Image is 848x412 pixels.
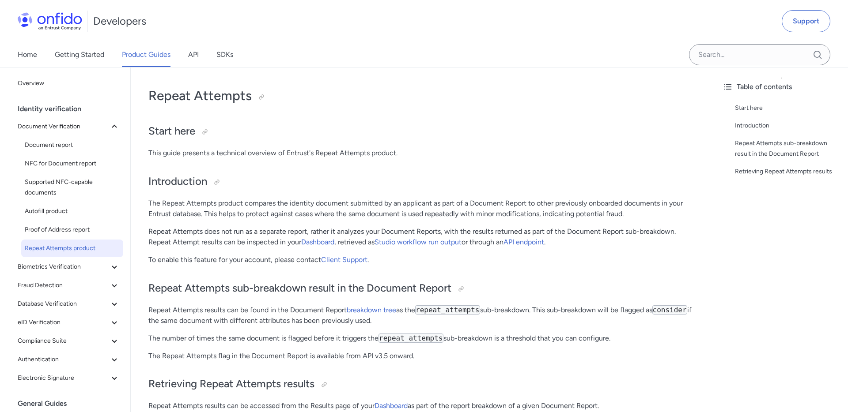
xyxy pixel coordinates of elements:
p: This guide presents a technical overview of Entrust's Repeat Attempts product. [148,148,698,158]
a: Proof of Address report [21,221,123,239]
button: Compliance Suite [14,332,123,350]
span: Repeat Attempts product [25,243,120,254]
p: The Repeat Attempts product compares the identity document submitted by an applicant as part of a... [148,198,698,219]
a: Supported NFC-capable documents [21,173,123,202]
div: Identity verification [18,100,127,118]
div: Table of contents [723,82,841,92]
a: Introduction [735,120,841,131]
a: SDKs [216,42,233,67]
a: Support [782,10,830,32]
p: Repeat Attempts does not run as a separate report, rather it analyzes your Document Reports, with... [148,226,698,247]
a: Document report [21,136,123,154]
span: Authentication [18,354,109,365]
span: NFC for Document report [25,158,120,169]
img: Onfido Logo [18,12,82,30]
span: Document report [25,140,120,150]
code: repeat_attempts [415,305,480,315]
span: Database Verification [18,299,109,309]
span: Overview [18,78,120,89]
button: eID Verification [14,314,123,331]
a: Studio workflow run output [375,238,462,246]
span: Proof of Address report [25,225,120,235]
h2: Start here [148,124,698,139]
a: Client Support [321,255,367,264]
p: Repeat Attempts results can be accessed from the Results page of your as part of the report break... [148,401,698,411]
h2: Introduction [148,174,698,189]
span: eID Verification [18,317,109,328]
a: Retrieving Repeat Attempts results [735,166,841,177]
a: Autofill product [21,202,123,220]
h1: Repeat Attempts [148,87,698,105]
span: Supported NFC-capable documents [25,177,120,198]
p: To enable this feature for your account, please contact . [148,255,698,265]
a: Product Guides [122,42,170,67]
a: NFC for Document report [21,155,123,172]
button: Document Verification [14,118,123,135]
h1: Developers [93,14,146,28]
button: Fraud Detection [14,277,123,294]
code: repeat_attempts [379,333,443,343]
a: Repeat Attempts sub-breakdown result in the Document Report [735,138,841,159]
span: Autofill product [25,206,120,217]
p: The Repeat Attempts flag in the Document Report is available from API v3.5 onward. [148,351,698,361]
a: Repeat Attempts product [21,240,123,257]
button: Database Verification [14,295,123,313]
button: Authentication [14,351,123,368]
a: API endpoint [503,238,544,246]
input: Onfido search input field [689,44,830,65]
h2: Repeat Attempts sub-breakdown result in the Document Report [148,281,698,296]
span: Biometrics Verification [18,262,109,272]
a: Start here [735,103,841,113]
span: Electronic Signature [18,373,109,383]
a: Dashboard [375,401,408,410]
h2: Retrieving Repeat Attempts results [148,377,698,392]
a: Getting Started [55,42,104,67]
a: breakdown tree [347,306,396,314]
a: Dashboard [301,238,334,246]
a: Overview [14,75,123,92]
span: Document Verification [18,121,109,132]
button: Biometrics Verification [14,258,123,276]
a: API [188,42,199,67]
p: Repeat Attempts results can be found in the Document Report as the sub-breakdown. This sub-breakd... [148,305,698,326]
span: Compliance Suite [18,336,109,346]
a: Home [18,42,37,67]
p: The number of times the same document is flagged before it triggers the sub-breakdown is a thresh... [148,333,698,344]
code: consider [652,305,687,315]
span: Fraud Detection [18,280,109,291]
button: Electronic Signature [14,369,123,387]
